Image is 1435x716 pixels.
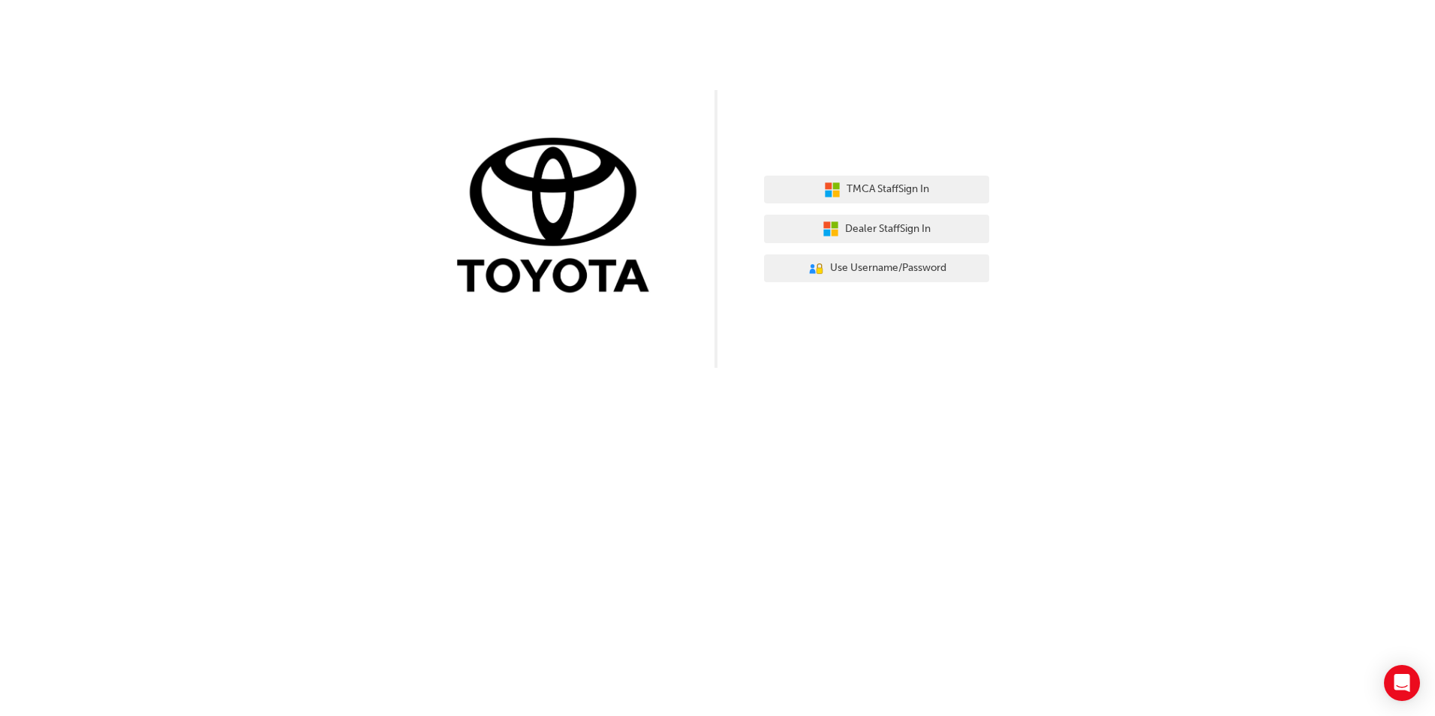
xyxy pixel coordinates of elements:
[847,181,929,198] span: TMCA Staff Sign In
[764,215,989,243] button: Dealer StaffSign In
[845,221,931,238] span: Dealer Staff Sign In
[764,254,989,283] button: Use Username/Password
[830,260,946,277] span: Use Username/Password
[446,134,671,300] img: Trak
[1384,665,1420,701] div: Open Intercom Messenger
[764,176,989,204] button: TMCA StaffSign In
